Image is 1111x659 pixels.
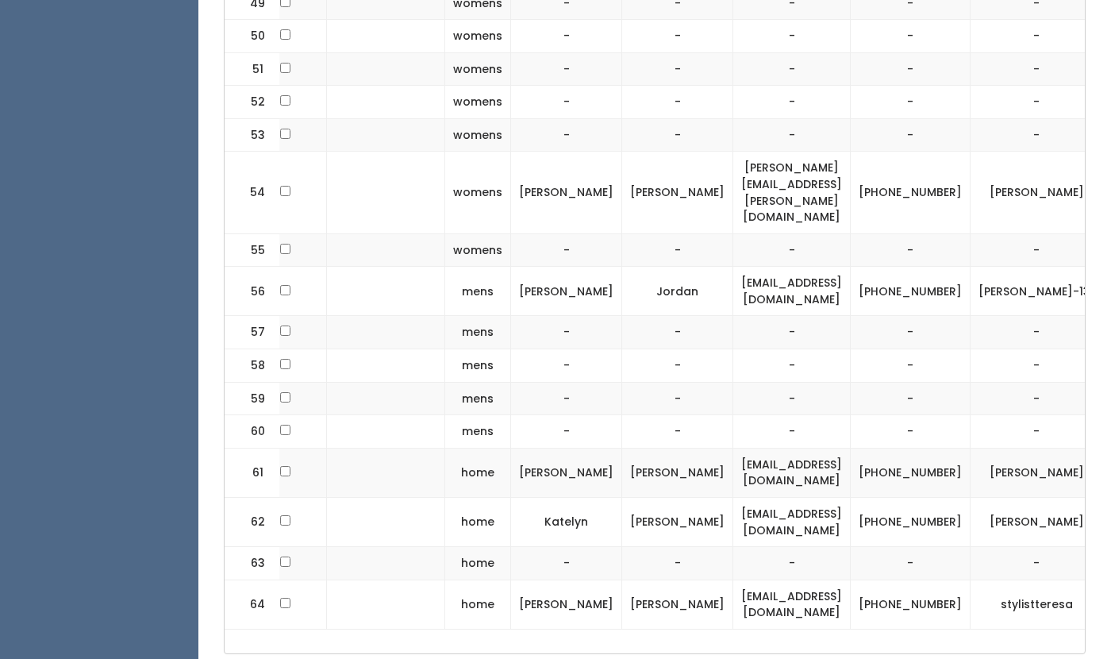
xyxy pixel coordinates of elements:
[851,233,971,267] td: -
[225,118,280,152] td: 53
[445,152,511,233] td: womens
[445,580,511,629] td: home
[511,233,622,267] td: -
[622,267,733,316] td: Jordan
[445,20,511,53] td: womens
[445,415,511,449] td: mens
[445,118,511,152] td: womens
[445,497,511,546] td: home
[225,267,280,316] td: 56
[622,547,733,580] td: -
[225,52,280,86] td: 51
[851,497,971,546] td: [PHONE_NUMBER]
[971,118,1103,152] td: -
[622,497,733,546] td: [PERSON_NAME]
[971,448,1103,497] td: [PERSON_NAME]
[851,118,971,152] td: -
[971,316,1103,349] td: -
[445,349,511,383] td: mens
[733,497,851,546] td: [EMAIL_ADDRESS][DOMAIN_NAME]
[225,497,280,546] td: 62
[225,233,280,267] td: 55
[511,448,622,497] td: [PERSON_NAME]
[733,233,851,267] td: -
[971,86,1103,119] td: -
[971,233,1103,267] td: -
[733,580,851,629] td: [EMAIL_ADDRESS][DOMAIN_NAME]
[971,415,1103,449] td: -
[511,415,622,449] td: -
[733,316,851,349] td: -
[445,448,511,497] td: home
[851,52,971,86] td: -
[511,152,622,233] td: [PERSON_NAME]
[971,152,1103,233] td: [PERSON_NAME]
[971,497,1103,546] td: [PERSON_NAME]
[622,152,733,233] td: [PERSON_NAME]
[851,349,971,383] td: -
[225,382,280,415] td: 59
[445,382,511,415] td: mens
[622,580,733,629] td: [PERSON_NAME]
[733,52,851,86] td: -
[511,382,622,415] td: -
[511,86,622,119] td: -
[971,349,1103,383] td: -
[622,233,733,267] td: -
[851,267,971,316] td: [PHONE_NUMBER]
[445,267,511,316] td: mens
[971,267,1103,316] td: [PERSON_NAME]-131
[851,86,971,119] td: -
[733,382,851,415] td: -
[971,580,1103,629] td: stylistteresa
[445,233,511,267] td: womens
[971,52,1103,86] td: -
[225,448,280,497] td: 61
[511,267,622,316] td: [PERSON_NAME]
[733,86,851,119] td: -
[971,20,1103,53] td: -
[445,52,511,86] td: womens
[851,20,971,53] td: -
[733,267,851,316] td: [EMAIL_ADDRESS][DOMAIN_NAME]
[622,382,733,415] td: -
[511,316,622,349] td: -
[445,86,511,119] td: womens
[851,382,971,415] td: -
[511,20,622,53] td: -
[622,349,733,383] td: -
[851,580,971,629] td: [PHONE_NUMBER]
[971,547,1103,580] td: -
[733,20,851,53] td: -
[225,580,280,629] td: 64
[511,118,622,152] td: -
[511,580,622,629] td: [PERSON_NAME]
[225,349,280,383] td: 58
[733,349,851,383] td: -
[851,152,971,233] td: [PHONE_NUMBER]
[851,547,971,580] td: -
[622,448,733,497] td: [PERSON_NAME]
[225,152,280,233] td: 54
[225,415,280,449] td: 60
[445,547,511,580] td: home
[733,448,851,497] td: [EMAIL_ADDRESS][DOMAIN_NAME]
[971,382,1103,415] td: -
[622,316,733,349] td: -
[622,415,733,449] td: -
[733,118,851,152] td: -
[733,152,851,233] td: [PERSON_NAME][EMAIL_ADDRESS][PERSON_NAME][DOMAIN_NAME]
[511,349,622,383] td: -
[225,316,280,349] td: 57
[622,86,733,119] td: -
[511,497,622,546] td: Katelyn
[511,547,622,580] td: -
[622,52,733,86] td: -
[851,415,971,449] td: -
[225,20,280,53] td: 50
[511,52,622,86] td: -
[733,547,851,580] td: -
[851,316,971,349] td: -
[225,86,280,119] td: 52
[851,448,971,497] td: [PHONE_NUMBER]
